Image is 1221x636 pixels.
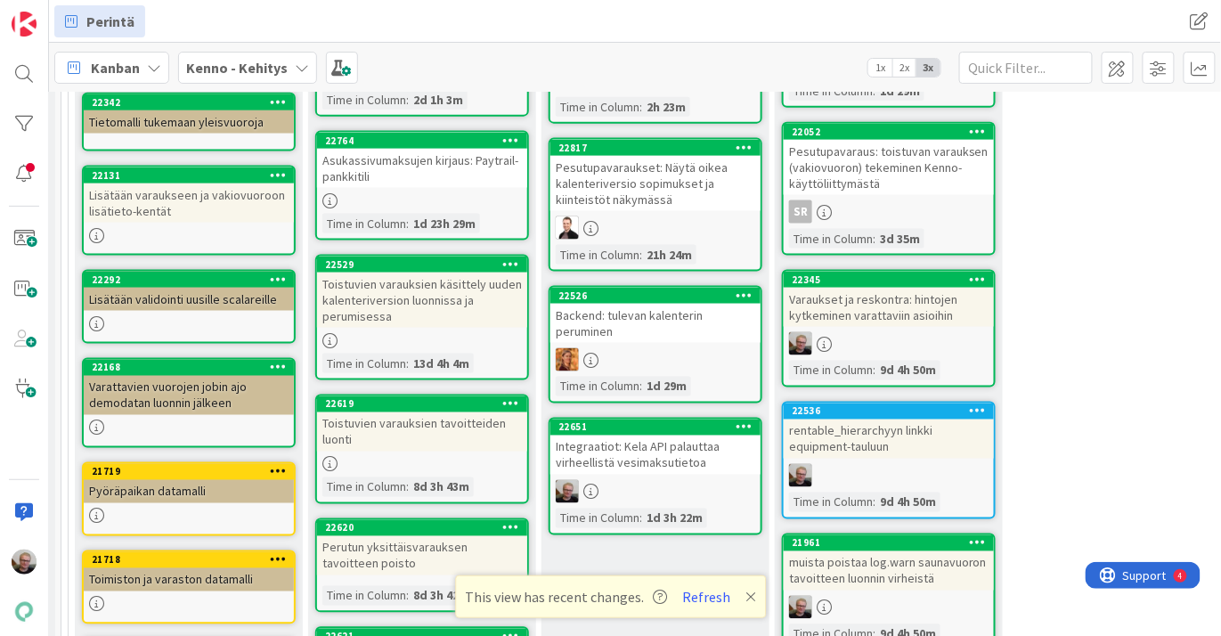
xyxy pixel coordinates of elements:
a: 22620Perutun yksittäisvarauksen tavoitteen poistoTime in Column:8d 3h 42m [315,518,529,613]
div: 22052Pesutupavaraus: toistuvan varauksen (vakiovuoron) tekeminen Kenno-käyttöliittymästä [784,124,994,195]
div: 22168Varattavien vuorojen jobin ajo demodatan luonnin jälkeen [84,360,294,415]
span: : [639,245,642,265]
a: 22168Varattavien vuorojen jobin ajo demodatan luonnin jälkeen [82,358,296,448]
div: 1d 23h 29m [409,214,480,233]
span: 2x [892,59,916,77]
div: 1d 29m [642,377,691,396]
div: Time in Column [322,90,406,110]
div: Integraatiot: Kela API palauttaa virheellistä vesimaksutietoa [550,436,761,475]
div: 22764 [317,133,527,149]
div: Time in Column [322,477,406,497]
div: 22619Toistuvien varauksien tavoitteiden luonti [317,396,527,452]
div: Lisätään varaukseen ja vakiovuoroon lisätieto-kentät [84,183,294,223]
a: 22345Varaukset ja reskontra: hintojen kytkeminen varattaviin asioihinJHTime in Column:9d 4h 50m [782,270,996,387]
span: : [873,361,875,380]
div: 22526 [550,288,761,304]
a: 22529Toistuvien varauksien käsittely uuden kalenteriversion luonnissa ja perumisessaTime in Colum... [315,255,529,380]
div: 22526Backend: tulevan kalenterin peruminen [550,288,761,343]
div: 4 [93,7,97,21]
a: 22764Asukassivumaksujen kirjaus: Paytrail-pankkitiliTime in Column:1d 23h 29m [315,131,529,241]
div: Toistuvien varauksien käsittely uuden kalenteriversion luonnissa ja perumisessa [317,273,527,328]
span: Kanban [91,57,140,78]
div: 2h 23m [642,97,690,117]
div: 22168 [84,360,294,376]
img: JH [556,480,579,503]
a: 21719Pyöräpaikan datamalli [82,462,296,536]
div: Toimiston ja varaston datamalli [84,568,294,591]
div: 21718 [84,552,294,568]
div: 22345 [784,272,994,288]
a: Perintä [54,5,145,37]
div: 22817Pesutupavaraukset: Näytä oikea kalenteriversio sopimukset ja kiinteistöt näkymässä [550,140,761,211]
div: 21961 [784,535,994,551]
div: rentable_hierarchyyn linkki equipment-tauluun [784,420,994,459]
div: 22131Lisätään varaukseen ja vakiovuoroon lisätieto-kentät [84,167,294,223]
img: JH [789,596,812,619]
div: JH [550,480,761,503]
span: : [406,214,409,233]
span: 1x [868,59,892,77]
div: 22620 [325,522,527,534]
img: JH [789,332,812,355]
div: 22342Tietomalli tukemaan yleisvuoroja [84,94,294,134]
div: 22619 [325,398,527,411]
div: Pesutupavaraukset: Näytä oikea kalenteriversio sopimukset ja kiinteistöt näkymässä [550,156,761,211]
div: Varaukset ja reskontra: hintojen kytkeminen varattaviin asioihin [784,288,994,327]
div: 22292 [92,273,294,286]
a: 22052Pesutupavaraus: toistuvan varauksen (vakiovuoron) tekeminen Kenno-käyttöliittymästäSRTime in... [782,122,996,256]
div: Pyöräpaikan datamalli [84,480,294,503]
span: : [406,354,409,373]
div: 22292Lisätään validointi uusille scalareille [84,272,294,311]
a: 22292Lisätään validointi uusille scalareille [82,270,296,344]
div: 21719 [92,466,294,478]
div: 22131 [92,169,294,182]
div: Toistuvien varauksien tavoitteiden luonti [317,412,527,452]
a: 22817Pesutupavaraukset: Näytä oikea kalenteriversio sopimukset ja kiinteistöt näkymässäVPTime in ... [549,138,762,272]
div: 9d 4h 50m [875,493,940,512]
div: 22817 [550,140,761,156]
div: Time in Column [789,493,873,512]
div: 22529 [317,257,527,273]
div: Time in Column [322,214,406,233]
span: : [873,493,875,512]
div: 21h 24m [642,245,696,265]
div: TL [550,348,761,371]
div: Time in Column [322,354,406,373]
div: Varattavien vuorojen jobin ajo demodatan luonnin jälkeen [84,376,294,415]
b: Kenno - Kehitys [186,59,288,77]
div: 1d 3h 22m [642,509,707,528]
div: VP [550,216,761,240]
span: : [406,477,409,497]
div: Tietomalli tukemaan yleisvuoroja [84,110,294,134]
div: Time in Column [556,377,639,396]
div: 22168 [92,362,294,374]
div: Time in Column [322,586,406,606]
a: 21718Toimiston ja varaston datamalli [82,550,296,624]
div: 22292 [84,272,294,288]
div: 21718 [92,554,294,567]
div: JH [784,464,994,487]
span: 3x [916,59,940,77]
div: JH [784,596,994,619]
img: Visit kanbanzone.com [12,12,37,37]
img: VP [556,216,579,240]
div: SR [784,200,994,224]
div: 2d 1h 3m [409,90,468,110]
a: 22131Lisätään varaukseen ja vakiovuoroon lisätieto-kentät [82,166,296,256]
div: 21719 [84,464,294,480]
div: 22052 [784,124,994,140]
span: : [639,97,642,117]
div: 22651 [558,421,761,434]
div: SR [789,200,812,224]
div: muista poistaa log.warn saunavuoron tavoitteen luonnin virheistä [784,551,994,591]
a: 22536rentable_hierarchyyn linkki equipment-tauluunJHTime in Column:9d 4h 50m [782,402,996,519]
div: 22536 [792,405,994,418]
a: 22619Toistuvien varauksien tavoitteiden luontiTime in Column:8d 3h 43m [315,395,529,504]
div: 22345 [792,273,994,286]
div: 22619 [317,396,527,412]
button: Refresh [676,585,737,608]
img: avatar [12,599,37,624]
div: 22529 [325,258,527,271]
div: 22342 [92,96,294,109]
div: 9d 4h 50m [875,361,940,380]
